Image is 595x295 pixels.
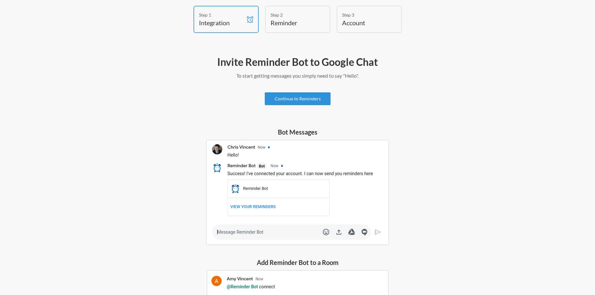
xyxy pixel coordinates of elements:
[199,18,244,27] h4: Integration
[207,258,389,267] h5: Add Reminder Bot to a Room
[199,12,244,18] div: Step 1
[342,12,387,18] div: Step 3
[206,128,389,136] h5: Bot Messages
[112,72,483,80] p: To start getting messages you simply need to say "Hello".
[342,18,387,27] h4: Account
[112,55,483,69] h2: Invite Reminder Bot to Google Chat
[265,92,331,105] a: Continue to Reminders
[271,12,315,18] div: Step 2
[271,18,315,27] h4: Reminder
